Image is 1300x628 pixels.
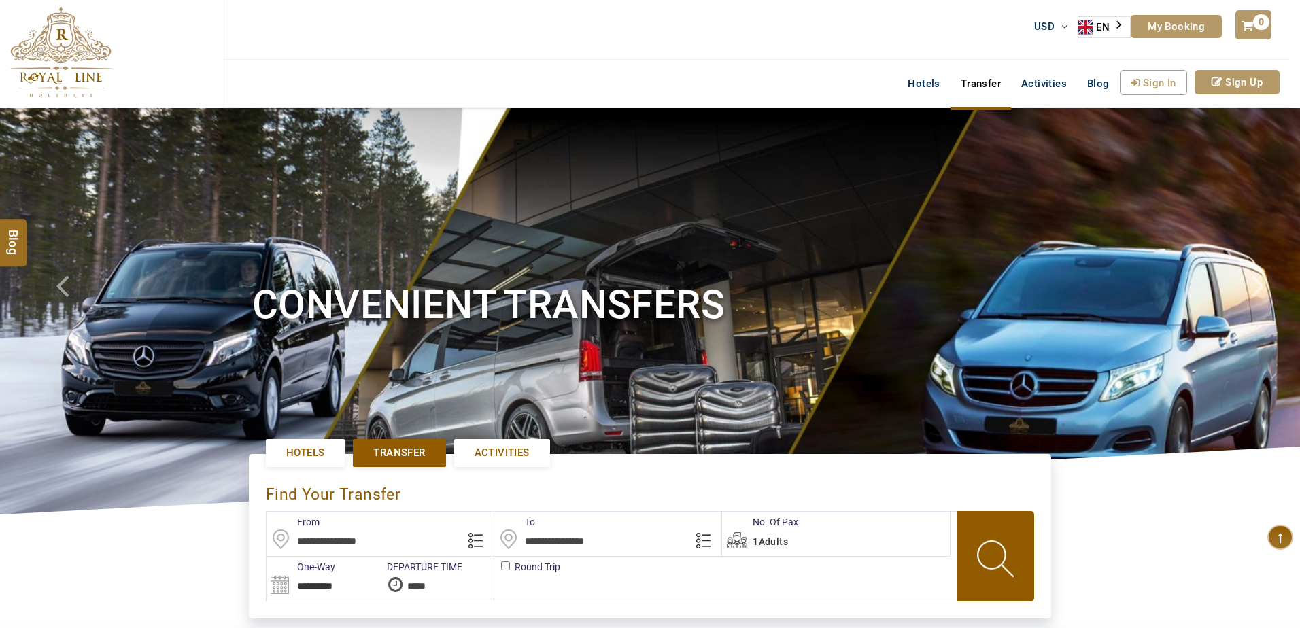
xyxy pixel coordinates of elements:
span: Blog [1087,77,1110,90]
span: Hotels [286,446,324,460]
aside: Language selected: English [1078,16,1131,38]
label: To [494,515,535,529]
div: Language [1078,16,1131,38]
label: DEPARTURE TIME [380,560,462,574]
a: 0 [1235,10,1271,39]
a: Activities [454,439,550,467]
a: Hotels [897,70,950,97]
a: Transfer [353,439,445,467]
a: Activities [1011,70,1077,97]
a: My Booking [1131,15,1222,38]
label: No. Of Pax [722,515,798,529]
label: From [267,515,320,529]
span: 1Adults [753,536,788,547]
label: One-Way [267,560,335,574]
h1: Convenient Transfers [252,279,1048,330]
label: Round Trip [494,560,515,574]
span: Blog [5,230,22,241]
img: The Royal Line Holidays [10,6,112,98]
a: EN [1078,17,1130,37]
a: Hotels [266,439,345,467]
a: Blog [1077,70,1120,97]
span: USD [1034,20,1055,33]
span: 0 [1253,14,1269,30]
span: Activities [475,446,530,460]
span: Transfer [373,446,425,460]
a: Transfer [951,70,1011,97]
a: Sign In [1120,70,1187,95]
a: Sign Up [1195,70,1280,94]
div: Find Your Transfer [266,471,404,511]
